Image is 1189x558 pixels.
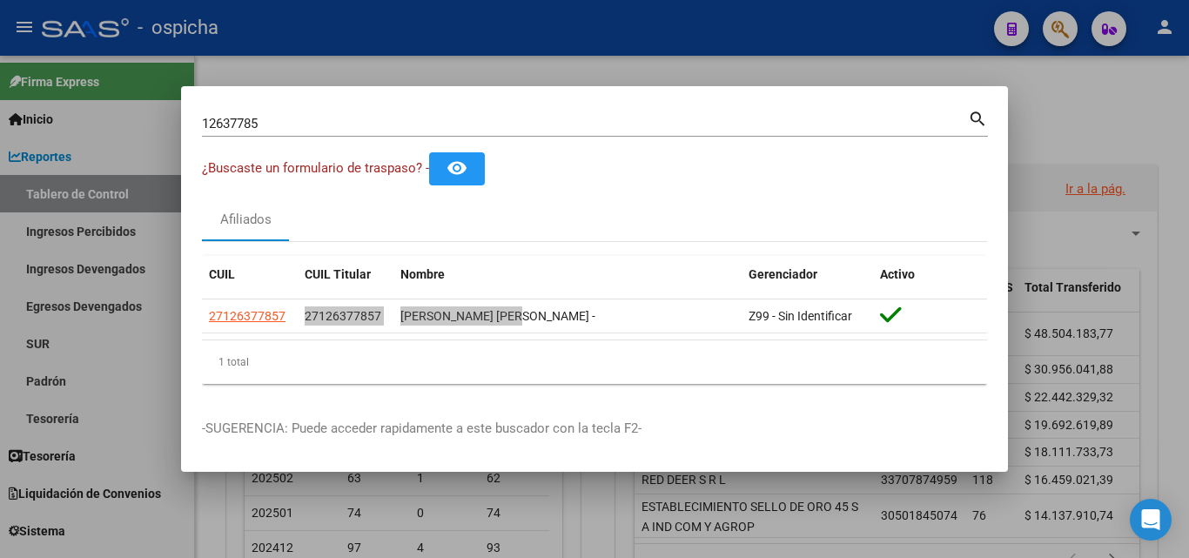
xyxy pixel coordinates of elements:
[202,160,429,176] span: ¿Buscaste un formulario de traspaso? -
[400,267,445,281] span: Nombre
[305,267,371,281] span: CUIL Titular
[393,256,742,293] datatable-header-cell: Nombre
[202,256,298,293] datatable-header-cell: CUIL
[447,158,467,178] mat-icon: remove_red_eye
[880,267,915,281] span: Activo
[202,340,987,384] div: 1 total
[749,309,852,323] span: Z99 - Sin Identificar
[305,309,381,323] span: 27126377857
[298,256,393,293] datatable-header-cell: CUIL Titular
[968,107,988,128] mat-icon: search
[209,267,235,281] span: CUIL
[873,256,987,293] datatable-header-cell: Activo
[202,419,987,439] p: -SUGERENCIA: Puede acceder rapidamente a este buscador con la tecla F2-
[400,306,735,326] div: [PERSON_NAME] [PERSON_NAME] -
[220,210,272,230] div: Afiliados
[749,267,817,281] span: Gerenciador
[1130,499,1172,541] div: Open Intercom Messenger
[209,309,285,323] span: 27126377857
[742,256,873,293] datatable-header-cell: Gerenciador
